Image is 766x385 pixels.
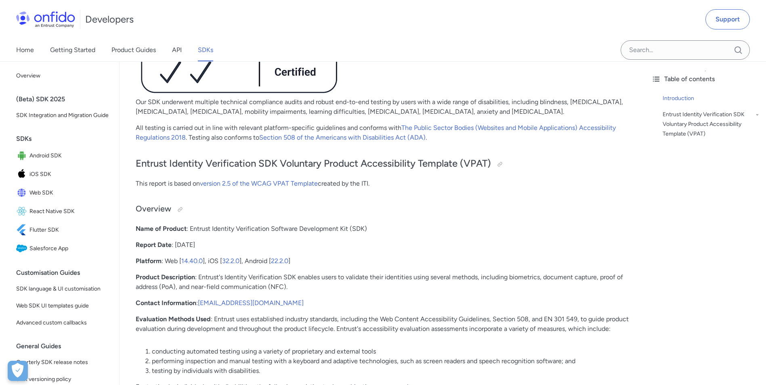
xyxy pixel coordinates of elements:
[136,157,629,171] h2: Entrust Identity Verification SDK Voluntary Product Accessibility Template (VPAT)
[16,375,109,384] span: SDK versioning policy
[13,240,113,257] a: IconSalesforce AppSalesforce App
[13,281,113,297] a: SDK language & UI customisation
[29,169,109,180] span: iOS SDK
[13,184,113,202] a: IconWeb SDKWeb SDK
[16,131,116,147] div: SDKs
[152,356,629,366] li: performing inspection and manual testing with a keyboard and adaptive technologies, such as scree...
[651,74,760,84] div: Table of contents
[152,366,629,376] li: testing by individuals with disabilities.
[136,315,211,323] strong: Evaluation Methods Used
[16,224,29,236] img: IconFlutter SDK
[172,39,182,61] a: API
[663,94,760,103] a: Introduction
[13,203,113,220] a: IconReact Native SDKReact Native SDK
[13,147,113,165] a: IconAndroid SDKAndroid SDK
[16,187,29,199] img: IconWeb SDK
[13,165,113,183] a: IconiOS SDKiOS SDK
[8,361,28,381] div: Cookie Preferences
[16,301,109,311] span: Web SDK UI templates guide
[16,111,109,120] span: SDK Integration and Migration Guide
[136,241,172,249] strong: Report Date
[13,107,113,123] a: SDK Integration and Migration Guide
[621,40,750,60] input: Onfido search input field
[29,224,109,236] span: Flutter SDK
[29,187,109,199] span: Web SDK
[198,39,213,61] a: SDKs
[136,179,629,188] p: This report is based on created by the ITI.
[16,284,109,294] span: SDK language & UI customisation
[16,243,29,254] img: IconSalesforce App
[136,299,196,307] strong: Contact Information
[16,39,34,61] a: Home
[16,338,116,354] div: General Guides
[29,150,109,161] span: Android SDK
[136,257,162,265] strong: Platform
[136,123,629,142] p: All testing is carried out in line with relevant platform-specific guidelines and conforms with ....
[16,71,109,81] span: Overview
[16,318,109,328] span: Advanced custom callbacks
[136,298,629,308] p: :
[8,361,28,381] button: Open Preferences
[50,39,95,61] a: Getting Started
[136,224,629,234] p: : Entrust Identity Verification Software Development Kit (SDK)
[136,240,629,250] p: : [DATE]
[663,110,760,139] a: Entrust Identity Verification SDK Voluntary Product Accessibility Template (VPAT)
[198,299,304,307] a: [EMAIL_ADDRESS][DOMAIN_NAME]
[136,225,187,232] strong: Name of Product
[13,68,113,84] a: Overview
[136,272,629,292] p: : Entrust's Identity Verification SDK enables users to validate their identities using several me...
[136,124,616,141] a: The Public Sector Bodies (Websites and Mobile Applications) Accessibility Regulations 2018
[13,315,113,331] a: Advanced custom callbacks
[13,221,113,239] a: IconFlutter SDKFlutter SDK
[136,203,629,216] h3: Overview
[152,347,629,356] li: conducting automated testing using a variety of proprietary and external tools
[29,243,109,254] span: Salesforce App
[271,257,288,265] a: 22.2.0
[13,354,113,370] a: Quarterly SDK release notes
[705,9,750,29] a: Support
[13,298,113,314] a: Web SDK UI templates guide
[111,39,156,61] a: Product Guides
[222,257,239,265] a: 32.2.0
[16,150,29,161] img: IconAndroid SDK
[16,169,29,180] img: IconiOS SDK
[136,314,629,334] p: : Entrust uses established industry standards, including the Web Content Accessibility Guidelines...
[16,206,29,217] img: IconReact Native SDK
[16,11,75,27] img: Onfido Logo
[259,134,426,141] a: Section 508 of the Americans with Disabilities Act (ADA)
[29,206,109,217] span: React Native SDK
[16,265,116,281] div: Customisation Guides
[136,273,195,281] strong: Product Description
[16,91,116,107] div: (Beta) SDK 2025
[85,13,134,26] h1: Developers
[181,257,203,265] a: 14.40.0
[16,358,109,367] span: Quarterly SDK release notes
[200,180,318,187] a: version 2.5 of the WCAG VPAT Template
[136,256,629,266] p: : Web [ ], iOS [ ], Android [ ]
[136,97,629,117] p: Our SDK underwent multiple technical compliance audits and robust end-to-end testing by users wit...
